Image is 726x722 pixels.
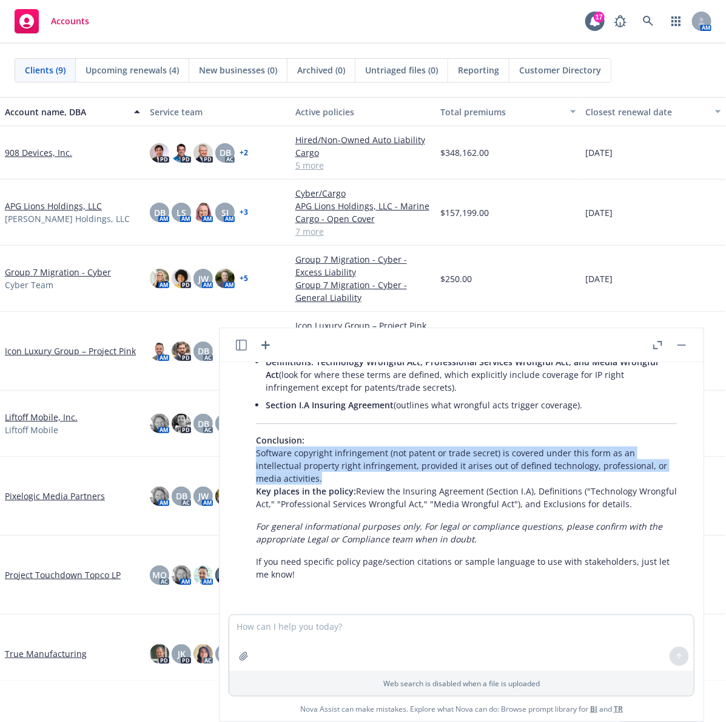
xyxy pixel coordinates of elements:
[435,97,580,126] button: Total premiums
[240,275,248,282] a: + 5
[295,146,431,159] a: Cargo
[365,64,438,76] span: Untriaged files (0)
[586,206,613,219] span: [DATE]
[172,414,191,433] img: photo
[586,146,613,159] span: [DATE]
[176,206,186,219] span: LS
[176,490,187,502] span: DB
[154,206,166,219] span: DB
[172,342,191,361] img: photo
[586,272,613,285] span: [DATE]
[193,203,213,222] img: photo
[5,212,130,225] span: [PERSON_NAME] Holdings, LLC
[150,342,169,361] img: photo
[199,64,277,76] span: New businesses (0)
[590,704,597,714] a: BI
[237,678,687,689] p: Web search is disabled when a file is uploaded
[581,97,726,126] button: Closest renewal date
[220,146,231,159] span: DB
[291,97,435,126] button: Active policies
[295,200,431,225] a: APG Lions Holdings, LLC - Marine Cargo - Open Cover
[152,568,167,581] span: MQ
[198,417,209,430] span: DB
[172,143,191,163] img: photo
[295,159,431,172] a: 5 more
[198,272,209,285] span: JW
[458,64,499,76] span: Reporting
[150,143,169,163] img: photo
[266,399,394,411] span: Section I.A Insuring Agreement
[5,647,87,660] a: True Manufacturing
[614,704,623,714] a: TR
[10,4,94,38] a: Accounts
[295,187,431,200] a: Cyber/Cargo
[256,434,677,510] p: Software copyright infringement (not patent or trade secret) is covered under this form as an int...
[172,269,191,288] img: photo
[150,269,169,288] img: photo
[218,647,232,660] span: MN
[295,319,431,345] a: Icon Luxury Group – Project Pink - Cyber
[5,106,127,118] div: Account name, DBA
[5,200,102,212] a: APG Lions Holdings, LLC
[5,411,78,423] a: Liftoff Mobile, Inc.
[256,434,304,446] span: Conclusion:
[440,206,489,219] span: $157,199.00
[295,278,431,304] a: Group 7 Migration - Cyber - General Liability
[5,568,121,581] a: Project Touchdown Topco LP
[240,209,248,216] a: + 3
[440,106,562,118] div: Total premiums
[266,356,658,380] span: Definitions: Technology Wrongful Act, Professional Services Wrongful Act, and Media Wrongful Act
[297,64,345,76] span: Archived (0)
[295,225,431,238] a: 7 more
[150,644,169,664] img: photo
[5,345,136,357] a: Icon Luxury Group – Project Pink
[5,146,72,159] a: 908 Devices, Inc.
[295,106,431,118] div: Active policies
[5,278,53,291] span: Cyber Team
[256,555,677,581] p: If you need specific policy page/section citations or sample language to use with stakeholders, j...
[218,417,232,430] span: DM
[295,253,431,278] a: Group 7 Migration - Cyber - Excess Liability
[266,353,677,396] li: (look for where these terms are defined, which explicitly include coverage for IP right infringem...
[586,106,708,118] div: Closest renewal date
[86,64,179,76] span: Upcoming renewals (4)
[295,133,431,146] a: Hired/Non-Owned Auto Liability
[256,521,662,545] em: For general informational purposes only. For legal or compliance questions, please confirm with t...
[193,143,213,163] img: photo
[440,272,472,285] span: $250.00
[266,396,677,414] li: (outlines what wrongful acts trigger coverage).
[150,414,169,433] img: photo
[594,12,605,22] div: 17
[221,206,229,219] span: SJ
[172,565,191,585] img: photo
[51,16,89,26] span: Accounts
[519,64,601,76] span: Customer Directory
[300,697,623,721] span: Nova Assist can make mistakes. Explore what Nova can do: Browse prompt library for and
[198,490,209,502] span: JW
[215,487,235,506] img: photo
[25,64,66,76] span: Clients (9)
[256,485,356,497] span: Key places in the policy:
[150,106,285,118] div: Service team
[198,345,209,357] span: DB
[664,9,688,33] a: Switch app
[145,97,290,126] button: Service team
[240,149,248,157] a: + 2
[193,644,213,664] img: photo
[178,647,186,660] span: JK
[440,146,489,159] span: $348,162.00
[150,487,169,506] img: photo
[215,269,235,288] img: photo
[215,565,235,585] img: photo
[5,490,105,502] a: Pixelogic Media Partners
[5,423,58,436] span: Liftoff Mobile
[636,9,660,33] a: Search
[193,565,213,585] img: photo
[608,9,633,33] a: Report a Bug
[5,266,111,278] a: Group 7 Migration - Cyber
